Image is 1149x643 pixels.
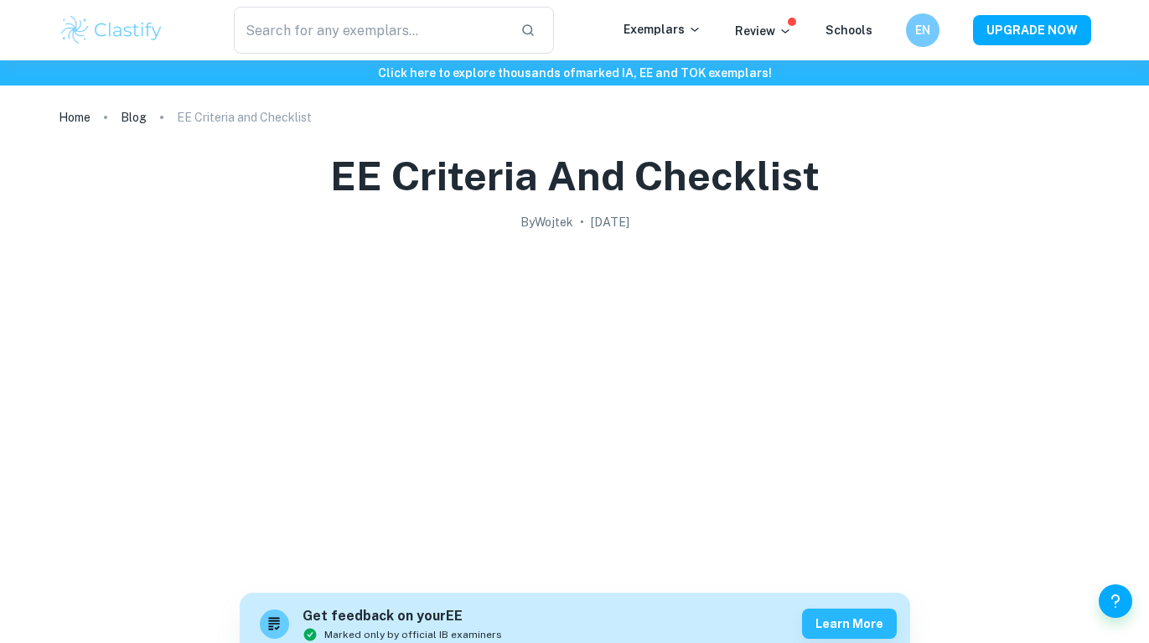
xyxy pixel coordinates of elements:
h2: By Wojtek [520,213,573,231]
p: Review [735,22,792,40]
button: UPGRADE NOW [973,15,1091,45]
p: • [580,213,584,231]
p: EE Criteria and Checklist [177,108,312,127]
button: Help and Feedback [1099,584,1132,618]
img: EE Criteria and Checklist cover image [240,238,910,573]
h6: EN [913,21,932,39]
a: Home [59,106,91,129]
button: Learn more [802,609,897,639]
input: Search for any exemplars... [234,7,508,54]
p: Exemplars [624,20,701,39]
a: Blog [121,106,147,129]
h6: Click here to explore thousands of marked IA, EE and TOK exemplars ! [3,64,1146,82]
a: Schools [826,23,872,37]
h6: Get feedback on your EE [303,606,502,627]
h2: [DATE] [591,213,629,231]
img: Clastify logo [59,13,165,47]
h1: EE Criteria and Checklist [330,149,820,203]
button: EN [906,13,939,47]
span: Marked only by official IB examiners [324,627,502,642]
